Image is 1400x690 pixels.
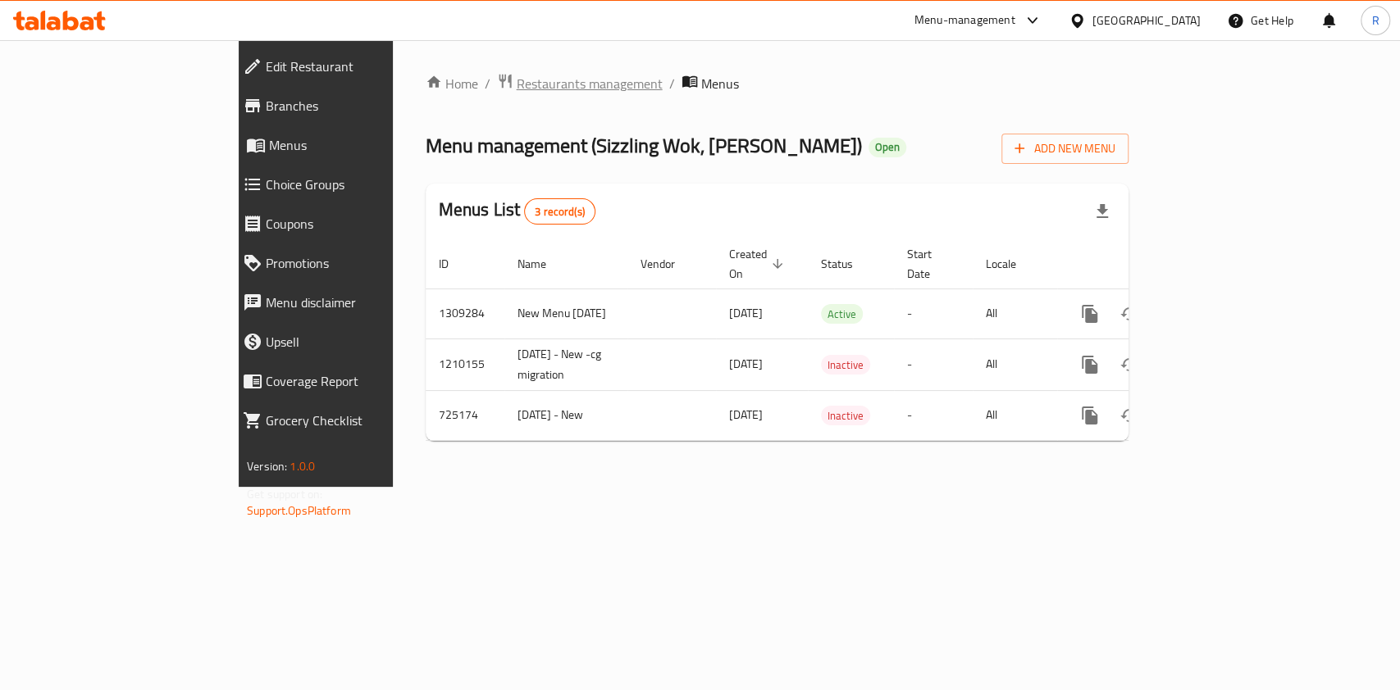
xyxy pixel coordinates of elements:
td: [DATE] - New [504,390,627,440]
span: [DATE] [729,404,763,425]
span: Open [869,140,906,154]
td: [DATE] - New -cg migration [504,338,627,390]
span: Menus [701,74,739,93]
button: Change Status [1110,345,1149,384]
td: - [894,288,973,338]
td: All [973,390,1057,440]
span: Active [821,305,863,324]
span: Upsell [266,332,459,352]
span: 3 record(s) [525,204,595,220]
a: Upsell [230,322,472,361]
span: Add New Menu [1015,138,1115,159]
td: New Menu [DATE] [504,288,627,338]
div: [GEOGRAPHIC_DATA] [1092,11,1201,30]
li: / [669,74,675,93]
span: 1.0.0 [290,456,315,477]
span: Promotions [266,253,459,273]
div: Open [869,138,906,157]
span: [DATE] [729,302,763,324]
span: Grocery Checklist [266,411,459,430]
div: Inactive [821,355,870,375]
span: Vendor [641,254,696,274]
div: Total records count [524,198,595,225]
a: Choice Groups [230,165,472,204]
span: Edit Restaurant [266,57,459,76]
a: Grocery Checklist [230,401,472,440]
span: Coupons [266,214,459,234]
td: - [894,390,973,440]
a: Menus [230,125,472,165]
button: more [1070,345,1110,384]
nav: breadcrumb [426,73,1129,94]
div: Active [821,304,863,324]
button: Add New Menu [1001,134,1129,164]
a: Coverage Report [230,361,472,401]
td: - [894,338,973,390]
a: Support.OpsPlatform [247,500,351,521]
div: Export file [1083,192,1122,231]
li: / [485,74,490,93]
span: Menu disclaimer [266,293,459,312]
a: Menu disclaimer [230,283,472,322]
a: Restaurants management [497,73,663,94]
span: ID [439,254,470,274]
a: Promotions [230,243,472,283]
div: Menu-management [914,11,1015,30]
a: Branches [230,86,472,125]
td: All [973,338,1057,390]
span: Menu management ( Sizzling Wok, [PERSON_NAME] ) [426,127,862,164]
th: Actions [1057,239,1241,289]
span: Name [518,254,568,274]
span: Start Date [907,244,953,284]
span: Menus [269,135,459,155]
button: more [1070,294,1110,334]
span: Version: [247,456,287,477]
span: [DATE] [729,353,763,375]
a: Coupons [230,204,472,243]
span: Inactive [821,406,870,425]
span: Restaurants management [517,74,663,93]
span: Created On [729,244,788,284]
button: Change Status [1110,396,1149,435]
span: Coverage Report [266,371,459,391]
td: All [973,288,1057,338]
span: Branches [266,96,459,116]
span: Status [821,254,874,274]
table: enhanced table [426,239,1241,441]
span: R [1371,11,1379,30]
span: Choice Groups [266,175,459,194]
button: Change Status [1110,294,1149,334]
h2: Menus List [439,197,595,225]
span: Get support on: [247,483,322,505]
button: more [1070,396,1110,435]
span: Locale [986,254,1037,274]
span: Inactive [821,356,870,375]
a: Edit Restaurant [230,47,472,86]
div: Inactive [821,406,870,425]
